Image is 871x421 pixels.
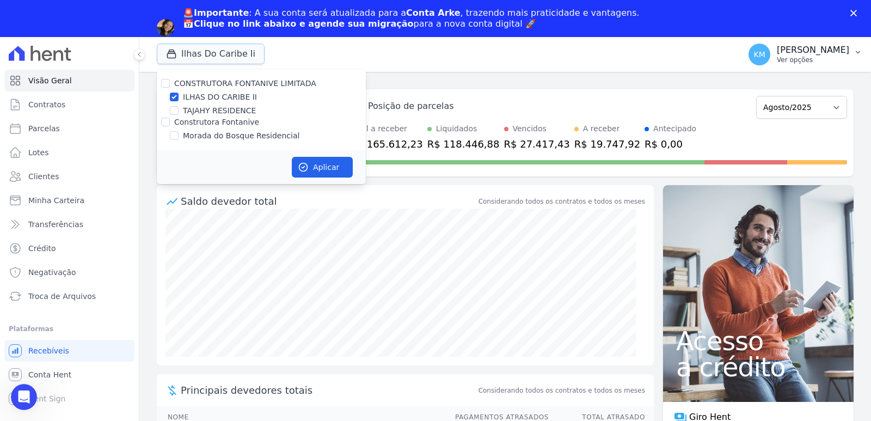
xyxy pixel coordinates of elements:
[4,285,134,307] a: Troca de Arquivos
[4,94,134,115] a: Contratos
[183,105,256,117] label: TAJAHY RESIDENCE
[676,328,841,354] span: Acesso
[28,219,83,230] span: Transferências
[504,137,570,151] div: R$ 27.417,43
[181,194,476,209] div: Saldo devedor total
[4,70,134,91] a: Visão Geral
[753,51,765,58] span: KM
[157,19,174,36] img: Profile image for Adriane
[676,354,841,380] span: a crédito
[4,118,134,139] a: Parcelas
[181,383,476,398] span: Principais devedores totais
[351,137,423,151] div: R$ 165.612,23
[183,130,299,142] label: Morada do Bosque Residencial
[479,197,645,206] div: Considerando todos os contratos e todos os meses
[4,142,134,163] a: Lotes
[28,369,71,380] span: Conta Hent
[653,123,696,135] div: Antecipado
[28,243,56,254] span: Crédito
[28,195,84,206] span: Minha Carteira
[28,345,69,356] span: Recebíveis
[351,123,423,135] div: Total a receber
[4,166,134,187] a: Clientes
[740,39,871,70] button: KM [PERSON_NAME] Ver opções
[28,123,60,134] span: Parcelas
[194,19,414,29] b: Clique no link abaixo e agende sua migração
[479,386,645,395] span: Considerando todos os contratos e todos os meses
[9,322,130,335] div: Plataformas
[292,157,353,178] button: Aplicar
[777,56,849,64] p: Ver opções
[4,261,134,283] a: Negativação
[183,8,249,18] b: 🚨Importante
[28,147,49,158] span: Lotes
[11,384,37,410] iframe: Intercom live chat
[174,79,316,88] label: CONSTRUTORA FONTANIVE LIMITADA
[28,171,59,182] span: Clientes
[850,10,861,16] div: Fechar
[583,123,620,135] div: A receber
[28,75,72,86] span: Visão Geral
[183,36,273,48] a: Agendar migração
[368,100,454,113] div: Posição de parcelas
[513,123,547,135] div: Vencidos
[574,137,640,151] div: R$ 19.747,92
[427,137,500,151] div: R$ 118.446,88
[406,8,460,18] b: Conta Arke
[4,237,134,259] a: Crédito
[28,267,76,278] span: Negativação
[645,137,696,151] div: R$ 0,00
[4,364,134,386] a: Conta Hent
[28,99,65,110] span: Contratos
[28,291,96,302] span: Troca de Arquivos
[183,8,640,29] div: : A sua conta será atualizada para a , trazendo mais praticidade e vantagens. 📅 para a nova conta...
[4,190,134,211] a: Minha Carteira
[436,123,477,135] div: Liquidados
[4,213,134,235] a: Transferências
[157,44,265,64] button: Ilhas Do Caribe Ii
[777,45,849,56] p: [PERSON_NAME]
[4,340,134,362] a: Recebíveis
[174,118,259,126] label: Construtora Fontanive
[183,91,257,103] label: ILHAS DO CARIBE II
